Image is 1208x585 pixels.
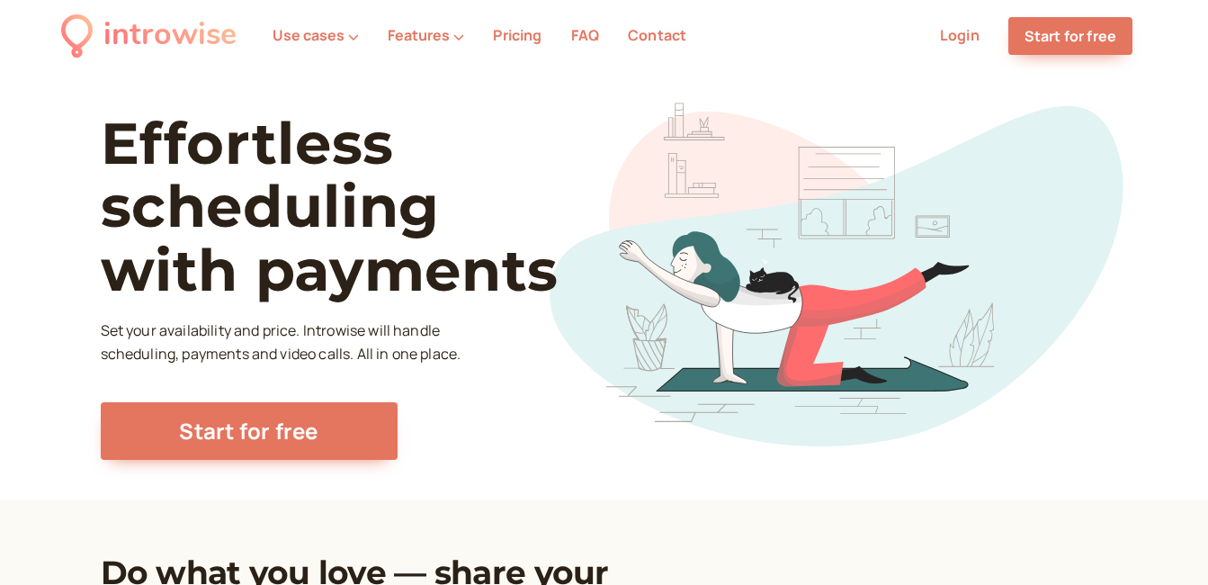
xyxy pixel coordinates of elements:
[493,25,541,45] a: Pricing
[61,11,237,60] a: introwise
[571,25,599,45] a: FAQ
[628,25,686,45] a: Contact
[1008,17,1132,55] a: Start for free
[273,27,359,43] button: Use cases
[388,27,464,43] button: Features
[101,112,623,301] h1: Effortless scheduling with payments
[940,25,980,45] a: Login
[101,402,398,460] a: Start for free
[103,11,237,60] div: introwise
[101,319,466,366] p: Set your availability and price. Introwise will handle scheduling, payments and video calls. All ...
